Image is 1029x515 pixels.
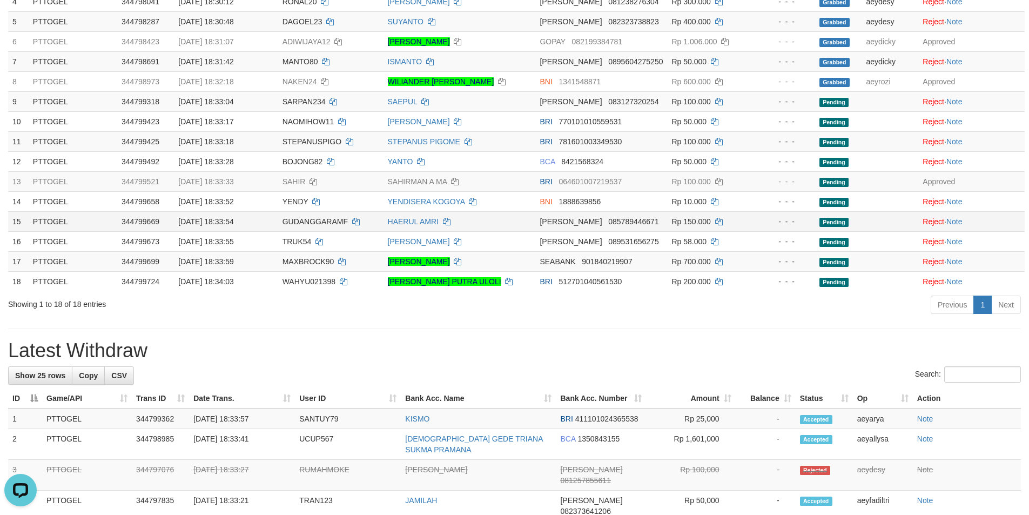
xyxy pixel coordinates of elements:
[42,460,132,491] td: PTTOGEL
[540,237,602,246] span: [PERSON_NAME]
[405,434,542,454] a: [DEMOGRAPHIC_DATA] GEDE TRIANA SUKMA PRAMANA
[560,414,573,423] span: BRI
[646,429,736,460] td: Rp 1,601,000
[388,197,465,206] a: YENDISERA KOGOYA
[560,465,622,474] span: [PERSON_NAME]
[946,97,963,106] a: Note
[913,389,1021,409] th: Action
[918,151,1025,171] td: ·
[923,237,944,246] a: Reject
[918,231,1025,251] td: ·
[283,17,322,26] span: DAGOEL23
[8,251,29,271] td: 17
[736,429,796,460] td: -
[178,77,233,86] span: [DATE] 18:32:18
[760,236,810,247] div: - - -
[132,429,189,460] td: 344798985
[819,198,849,207] span: Pending
[671,177,710,186] span: Rp 100.000
[29,11,117,31] td: PTTOGEL
[923,257,944,266] a: Reject
[29,171,117,191] td: PTTOGEL
[388,37,450,46] a: [PERSON_NAME]
[122,17,159,26] span: 344798287
[178,197,233,206] span: [DATE] 18:33:52
[178,257,233,266] span: [DATE] 18:33:59
[189,389,295,409] th: Date Trans.: activate to sort column ascending
[132,460,189,491] td: 344797076
[178,97,233,106] span: [DATE] 18:33:04
[111,371,127,380] span: CSV
[559,177,622,186] span: Copy 064601007219537 to clipboard
[862,51,918,71] td: aeydicky
[819,18,850,27] span: Grabbed
[540,37,565,46] span: GOPAY
[819,138,849,147] span: Pending
[736,389,796,409] th: Balance: activate to sort column ascending
[178,37,233,46] span: [DATE] 18:31:07
[283,177,306,186] span: SAHIR
[283,117,334,126] span: NAOMIHOW11
[388,257,450,266] a: [PERSON_NAME]
[946,197,963,206] a: Note
[671,57,707,66] span: Rp 50.000
[540,277,552,286] span: BRI
[540,177,552,186] span: BRI
[819,178,849,187] span: Pending
[388,117,450,126] a: [PERSON_NAME]
[646,389,736,409] th: Amount: activate to sort column ascending
[560,476,610,485] span: Copy 081257855611 to clipboard
[388,17,423,26] a: SUYANTO
[671,257,710,266] span: Rp 700.000
[122,137,159,146] span: 344799425
[559,117,622,126] span: Copy 770101010559531 to clipboard
[283,97,326,106] span: SARPAN234
[8,295,421,310] div: Showing 1 to 18 of 18 entries
[8,271,29,291] td: 18
[923,97,944,106] a: Reject
[575,414,638,423] span: Copy 411101024365538 to clipboard
[800,435,832,444] span: Accepted
[760,136,810,147] div: - - -
[671,217,710,226] span: Rp 150.000
[736,460,796,491] td: -
[122,57,159,66] span: 344798691
[388,57,422,66] a: ISMANTO
[917,414,933,423] a: Note
[178,57,233,66] span: [DATE] 18:31:42
[800,497,832,506] span: Accepted
[671,277,710,286] span: Rp 200.000
[388,157,413,166] a: YANTO
[946,157,963,166] a: Note
[8,131,29,151] td: 11
[388,177,447,186] a: SAHIRMAN A MA
[189,429,295,460] td: [DATE] 18:33:41
[760,36,810,47] div: - - -
[760,276,810,287] div: - - -
[946,137,963,146] a: Note
[8,340,1021,362] h1: Latest Withdraw
[736,409,796,429] td: -
[540,217,602,226] span: [PERSON_NAME]
[608,217,658,226] span: Copy 085789446671 to clipboard
[862,31,918,51] td: aeydicky
[760,176,810,187] div: - - -
[405,496,437,505] a: JAMILAH
[923,137,944,146] a: Reject
[189,409,295,429] td: [DATE] 18:33:57
[122,97,159,106] span: 344799318
[8,151,29,171] td: 12
[283,237,312,246] span: TRUK54
[122,157,159,166] span: 344799492
[29,211,117,231] td: PTTOGEL
[671,197,707,206] span: Rp 10.000
[178,137,233,146] span: [DATE] 18:33:18
[853,460,913,491] td: aeydesy
[819,238,849,247] span: Pending
[122,37,159,46] span: 344798423
[671,17,710,26] span: Rp 400.000
[42,429,132,460] td: PTTOGEL
[918,131,1025,151] td: ·
[29,31,117,51] td: PTTOGEL
[283,257,334,266] span: MAXBROCK90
